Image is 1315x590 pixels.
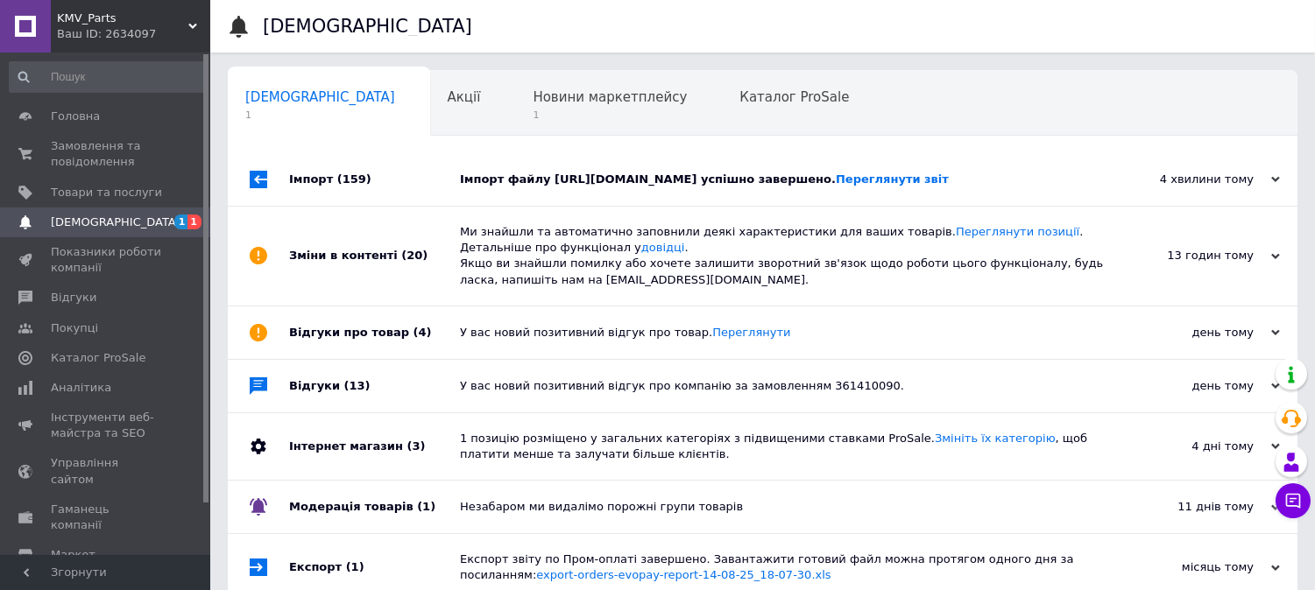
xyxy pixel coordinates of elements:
[289,153,460,206] div: Імпорт
[414,326,432,339] span: (4)
[460,224,1105,288] div: Ми знайшли та автоматично заповнили деякі характеристики для ваших товарів. . Детальніше про функ...
[536,568,831,581] a: export-orders-evopay-report-14-08-25_18-07-30.xls
[401,249,428,262] span: (20)
[245,109,395,122] span: 1
[1105,248,1280,263] div: 13 годин тому
[1105,439,1280,454] div: 4 дні тому
[460,172,1105,187] div: Імпорт файлу [URL][DOMAIN_NAME] успішно завершено.
[289,207,460,306] div: Зміни в контенті
[935,432,1056,445] a: Змініть їх категорію
[460,431,1105,462] div: 1 позицію розміщено у загальних категоріях з підвищеними ставками ProSale. , щоб платити менше та...
[9,61,207,93] input: Пошук
[1105,499,1280,515] div: 11 днів тому
[1105,378,1280,394] div: день тому
[460,378,1105,394] div: У вас новий позитивний відгук про компанію за замовленням 361410090.
[51,410,162,441] span: Інструменти веб-майстра та SEO
[51,214,180,230] span: [DEMOGRAPHIC_DATA]
[51,290,96,306] span: Відгуки
[337,172,371,186] span: (159)
[460,325,1105,341] div: У вас новий позитивний відгук про товар.
[289,360,460,412] div: Відгуки
[1105,559,1280,575] div: місяць тому
[51,547,95,563] span: Маркет
[712,326,790,339] a: Переглянути
[51,244,162,276] span: Показники роботи компанії
[836,172,949,186] a: Переглянути звіт
[1276,483,1311,518] button: Чат з покупцем
[956,225,1079,238] a: Переглянути позиції
[51,380,111,396] span: Аналітика
[51,502,162,533] span: Гаманець компанії
[346,560,364,573] span: (1)
[51,455,162,487] span: Управління сайтом
[245,89,395,105] span: [DEMOGRAPHIC_DATA]
[533,89,687,105] span: Новини маркетплейсу
[51,320,98,336] span: Покупці
[51,138,162,170] span: Замовлення та повідомлення
[739,89,849,105] span: Каталог ProSale
[289,413,460,480] div: Інтернет магазин
[407,439,425,453] span: (3)
[1105,325,1280,341] div: день тому
[289,481,460,533] div: Модерація товарів
[51,350,145,366] span: Каталог ProSale
[533,109,687,122] span: 1
[417,500,435,513] span: (1)
[174,214,188,229] span: 1
[460,551,1105,583] div: Експорт звіту по Пром-оплаті завершено. Завантажити готовий файл можна протягом одного дня за пос...
[448,89,481,105] span: Акції
[289,306,460,359] div: Відгуки про товар
[460,499,1105,515] div: Незабаром ми видалімо порожні групи товарів
[57,11,188,26] span: KMV_Parts
[263,16,472,37] h1: [DEMOGRAPHIC_DATA]
[51,109,100,124] span: Головна
[344,379,371,392] span: (13)
[187,214,201,229] span: 1
[51,185,162,200] span: Товари та послуги
[641,241,685,254] a: довідці
[57,26,210,42] div: Ваш ID: 2634097
[1105,172,1280,187] div: 4 хвилини тому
